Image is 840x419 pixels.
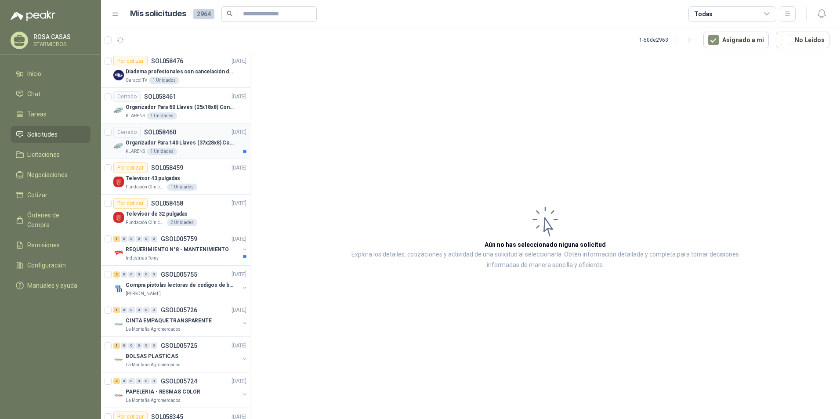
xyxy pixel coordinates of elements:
[167,219,197,226] div: 2 Unidades
[126,219,165,226] p: Fundación Clínica Shaio
[151,343,157,349] div: 0
[703,32,769,48] button: Asignado a mi
[11,237,91,253] a: Remisiones
[232,377,246,386] p: [DATE]
[11,146,91,163] a: Licitaciones
[126,148,145,155] p: KLARENS
[126,317,212,325] p: CINTA EMPAQUE TRANSPARENTE
[27,150,60,159] span: Licitaciones
[232,164,246,172] p: [DATE]
[121,343,127,349] div: 0
[126,112,145,119] p: KLARENS
[232,271,246,279] p: [DATE]
[161,271,197,278] p: GSOL005755
[151,58,183,64] p: SOL058476
[126,174,180,183] p: Televisor 43 pulgadas
[126,281,235,289] p: Compra pistolas lectoras de codigos de barras
[27,89,40,99] span: Chat
[113,340,248,368] a: 1 0 0 0 0 0 GSOL005725[DATE] Company LogoBOLSAS PLASTICASLa Montaña Agromercados
[113,234,248,262] a: 1 0 0 0 0 0 GSOL005759[DATE] Company LogoREQUERIMIENTO N°8 - MANTENIMIENTOIndustrias Tomy
[121,271,127,278] div: 0
[126,397,181,404] p: La Montaña Agromercados
[232,128,246,137] p: [DATE]
[11,11,55,21] img: Logo peakr
[101,52,250,88] a: Por cotizarSOL058476[DATE] Company LogoDiadema profesionales con cancelación de ruido en micrófon...
[113,305,248,333] a: 1 0 0 0 0 0 GSOL005726[DATE] Company LogoCINTA EMPAQUE TRANSPARENTELa Montaña Agromercados
[121,307,127,313] div: 0
[101,195,250,230] a: Por cotizarSOL058458[DATE] Company LogoTelevisor de 32 pulgadasFundación Clínica Shaio2 Unidades
[113,127,141,137] div: Cerrado
[113,91,141,102] div: Cerrado
[113,269,248,297] a: 2 0 0 0 0 0 GSOL005755[DATE] Company LogoCompra pistolas lectoras de codigos de barras[PERSON_NAME]
[27,260,66,270] span: Configuración
[113,378,120,384] div: 4
[126,326,181,333] p: La Montaña Agromercados
[11,106,91,123] a: Tareas
[161,236,197,242] p: GSOL005759
[121,378,127,384] div: 0
[143,271,150,278] div: 0
[143,343,150,349] div: 0
[126,77,147,84] p: Caracol TV
[776,32,829,48] button: No Leídos
[121,236,127,242] div: 0
[101,123,250,159] a: CerradoSOL058460[DATE] Company LogoOrganizador Para 140 Llaves (37x28x8) Con CerraduraKLARENS1 Un...
[147,112,177,119] div: 1 Unidades
[232,235,246,243] p: [DATE]
[27,109,47,119] span: Tareas
[27,69,41,79] span: Inicio
[143,236,150,242] div: 0
[126,255,159,262] p: Industrias Tomy
[128,307,135,313] div: 0
[113,390,124,401] img: Company Logo
[136,343,142,349] div: 0
[161,343,197,349] p: GSOL005725
[113,212,124,223] img: Company Logo
[113,307,120,313] div: 1
[113,271,120,278] div: 2
[151,236,157,242] div: 0
[149,77,179,84] div: 1 Unidades
[126,103,235,112] p: Organizador Para 60 Llaves (25x18x8) Con Cerradura
[161,378,197,384] p: GSOL005724
[27,130,58,139] span: Solicitudes
[126,388,200,396] p: PAPELERIA - RESMAS COLOR
[126,361,181,368] p: La Montaña Agromercados
[144,129,176,135] p: SOL058460
[126,246,229,254] p: REQUERIMIENTO N°8 - MANTENIMIENTO
[143,307,150,313] div: 0
[136,236,142,242] div: 0
[113,248,124,258] img: Company Logo
[113,198,148,209] div: Por cotizar
[27,240,60,250] span: Remisiones
[126,68,235,76] p: Diadema profesionales con cancelación de ruido en micrófono
[33,42,88,47] p: STARMICROS
[11,207,91,233] a: Órdenes de Compra
[126,352,178,361] p: BOLSAS PLASTICAS
[11,187,91,203] a: Cotizar
[147,148,177,155] div: 1 Unidades
[151,200,183,206] p: SOL058458
[151,165,183,171] p: SOL058459
[694,9,713,19] div: Todas
[143,378,150,384] div: 0
[639,33,696,47] div: 1 - 50 de 2963
[151,307,157,313] div: 0
[128,343,135,349] div: 0
[136,271,142,278] div: 0
[151,271,157,278] div: 0
[232,199,246,208] p: [DATE]
[113,141,124,152] img: Company Logo
[113,56,148,66] div: Por cotizar
[11,277,91,294] a: Manuales y ayuda
[113,236,120,242] div: 1
[113,376,248,404] a: 4 0 0 0 0 0 GSOL005724[DATE] Company LogoPAPELERIA - RESMAS COLORLa Montaña Agromercados
[161,307,197,313] p: GSOL005726
[101,159,250,195] a: Por cotizarSOL058459[DATE] Company LogoTelevisor 43 pulgadasFundación Clínica Shaio1 Unidades
[126,184,165,191] p: Fundación Clínica Shaio
[27,190,47,200] span: Cotizar
[144,94,176,100] p: SOL058461
[151,378,157,384] div: 0
[128,236,135,242] div: 0
[101,88,250,123] a: CerradoSOL058461[DATE] Company LogoOrganizador Para 60 Llaves (25x18x8) Con CerraduraKLARENS1 Uni...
